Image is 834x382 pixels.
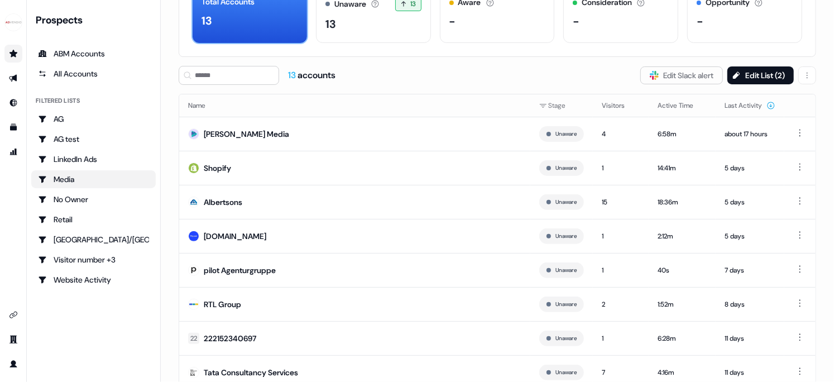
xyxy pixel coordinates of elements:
a: Go to LinkedIn Ads [31,150,156,168]
div: 8 days [725,299,775,310]
div: - [449,13,456,30]
div: Tata Consultancy Services [204,367,298,378]
div: Retail [38,214,149,225]
div: 5 days [725,231,775,242]
div: [GEOGRAPHIC_DATA]/[GEOGRAPHIC_DATA] [38,234,149,245]
a: All accounts [31,65,156,83]
div: ABM Accounts [38,48,149,59]
div: Prospects [36,13,156,27]
a: Go to Visitor number +3 [31,251,156,269]
div: 4 [602,128,640,140]
div: about 17 hours [725,128,775,140]
span: 13 [288,69,298,81]
a: ABM Accounts [31,45,156,63]
a: Go to Website Activity [31,271,156,289]
button: Unaware [555,197,577,207]
button: Unaware [555,231,577,241]
a: Go to Retail [31,211,156,228]
div: Visitor number +3 [38,254,149,265]
th: Name [179,94,530,117]
div: 22 [190,333,197,344]
div: 1 [602,231,640,242]
div: Stage [539,100,584,111]
a: Go to Media [31,170,156,188]
div: 15 [602,197,640,208]
div: pilot Agenturgruppe [204,265,276,276]
div: 2 [602,299,640,310]
button: Active Time [658,95,707,116]
a: Go to AG test [31,130,156,148]
div: [PERSON_NAME] Media [204,128,289,140]
div: 1 [602,333,640,344]
div: 5 days [725,197,775,208]
div: AG test [38,133,149,145]
div: 40s [658,265,707,276]
div: AG [38,113,149,125]
div: 18:36m [658,197,707,208]
button: Unaware [555,299,577,309]
div: 7 [602,367,640,378]
div: RTL Group [204,299,241,310]
a: Go to prospects [4,45,22,63]
a: Go to profile [4,355,22,373]
a: Go to team [4,331,22,348]
button: Visitors [602,95,638,116]
div: 11 days [725,333,775,344]
div: Albertsons [204,197,242,208]
div: 14:41m [658,163,707,174]
div: 13 [202,12,212,29]
a: Go to USA/Canada [31,231,156,249]
div: 7 days [725,265,775,276]
button: Last Activity [725,95,775,116]
button: Unaware [555,367,577,378]
div: 1:52m [658,299,707,310]
button: Unaware [555,129,577,139]
div: [DOMAIN_NAME] [204,231,266,242]
a: Go to attribution [4,143,22,161]
a: Go to AG [31,110,156,128]
div: - [573,13,579,30]
div: 5 days [725,163,775,174]
div: 13 [325,16,335,32]
div: All Accounts [38,68,149,79]
div: accounts [288,69,335,82]
a: Go to integrations [4,306,22,324]
a: Go to outbound experience [4,69,22,87]
div: 6:28m [658,333,707,344]
div: 6:58m [658,128,707,140]
div: Website Activity [38,274,149,285]
a: Go to Inbound [4,94,22,112]
div: 11 days [725,367,775,378]
div: 222152340697 [204,333,256,344]
div: Shopify [204,163,231,174]
div: - [697,13,703,30]
div: Filtered lists [36,96,80,106]
div: 4:16m [658,367,707,378]
a: Go to templates [4,118,22,136]
div: No Owner [38,194,149,205]
div: 2:12m [658,231,707,242]
div: Media [38,174,149,185]
div: 1 [602,265,640,276]
button: Edit Slack alert [640,66,723,84]
button: Edit List (2) [727,66,794,84]
div: LinkedIn Ads [38,154,149,165]
button: Unaware [555,265,577,275]
button: Unaware [555,333,577,343]
button: Unaware [555,163,577,173]
div: 1 [602,163,640,174]
a: Go to No Owner [31,190,156,208]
